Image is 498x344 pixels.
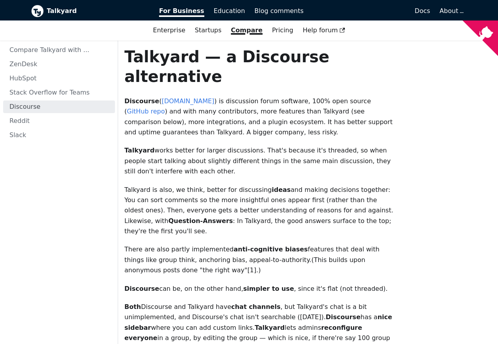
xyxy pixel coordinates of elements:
strong: Discourse [326,313,360,321]
a: Education [209,4,250,18]
a: ZenDesk [3,58,115,71]
a: Compare Talkyard with ... [3,44,115,56]
a: Startups [190,24,226,37]
strong: simpler to use [243,285,294,292]
a: Reddit [3,115,115,127]
strong: nice sidebar [124,313,392,331]
strong: Question-Answers [168,217,233,225]
a: Slack [3,129,115,141]
p: works better for larger discussions. That's because it's threaded, so when people start talking a... [124,145,397,177]
strong: reconfigure everyone [124,324,362,342]
a: Compare [231,26,263,34]
span: Education [214,7,245,15]
span: Blog comments [254,7,304,15]
a: Docs [308,4,435,18]
h1: Talkyard — a Discourse alternative [124,47,397,86]
strong: anti-cognitive biases [233,245,307,253]
a: Discourse [3,100,115,113]
a: About [440,7,463,15]
a: Help forum [298,24,350,37]
p: Talkyard is also, we think, better for discussing and making decisions together: You can sort com... [124,185,397,237]
a: For Business [154,4,209,18]
a: GitHub repo [127,108,165,115]
p: can be, on the other hand, , since it's flat (not threaded). [124,284,397,294]
strong: chat channels [231,303,280,311]
a: Talkyard logoTalkyard [31,5,148,17]
a: HubSpot [3,72,115,85]
a: Pricing [267,24,298,37]
span: Help forum [303,26,345,34]
strong: Discourse [124,97,159,105]
a: [DOMAIN_NAME] [162,97,215,105]
strong: Talkyard [255,324,285,331]
span: Docs [415,7,430,15]
span: For Business [159,7,204,17]
strong: Discourse [124,285,159,292]
b: Talkyard [47,6,148,16]
a: Blog comments [250,4,308,18]
p: ( ) is discussion forum software, 100% open source ( ) and with many contributors, more features ... [124,96,397,138]
a: Enterprise [148,24,190,37]
strong: ideas [272,186,291,193]
a: Stack Overflow for Teams [3,86,115,99]
strong: Both [124,303,141,311]
strong: Talkyard [124,147,154,154]
img: Talkyard logo [31,5,44,17]
p: There are also partly implemented features that deal with things like group think, anchoring bias... [124,244,397,275]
